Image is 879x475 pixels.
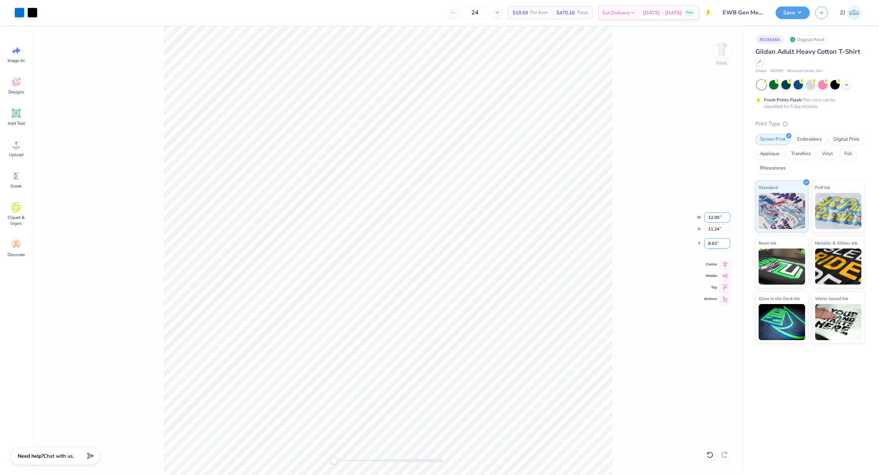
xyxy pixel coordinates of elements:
[686,10,693,15] span: Free
[44,453,74,459] span: Chat with us.
[330,457,338,464] div: Accessibility label
[759,193,805,229] img: Standard
[704,285,717,290] span: Top
[755,120,865,128] div: Print Type
[786,149,815,159] div: Transfers
[759,184,778,191] span: Standard
[815,295,848,302] span: Water based Ink
[764,97,853,110] div: This color can be expedited for 5 day delivery.
[759,239,776,247] span: Neon Ink
[759,249,805,285] img: Neon Ink
[829,134,864,145] div: Digital Print
[4,215,28,226] span: Clipart & logos
[759,304,805,340] img: Glow in the Dark Ink
[603,9,630,17] span: Est. Delivery
[715,42,729,56] img: Front
[717,5,770,20] input: Untitled Design
[18,453,44,459] strong: Need help?
[815,239,858,247] span: Metallic & Glitter Ink
[704,296,717,302] span: Bottom
[840,149,857,159] div: Foil
[837,5,865,20] a: ZJ
[530,9,548,17] span: Per Item
[8,252,25,258] span: Decorate
[704,261,717,267] span: Center
[512,9,528,17] span: $19.59
[787,68,823,74] span: Minimum Order: 24 +
[8,58,25,63] span: Image AI
[556,9,575,17] span: $470.16
[461,6,489,19] input: – –
[755,68,767,74] span: Gildan
[8,89,24,95] span: Designs
[11,183,22,189] span: Greek
[815,304,862,340] img: Water based Ink
[764,97,802,103] strong: Fresh Prints Flash:
[815,249,862,285] img: Metallic & Glitter Ink
[815,184,830,191] span: Puff Ink
[771,68,783,74] span: # G500
[577,9,588,17] span: Total
[8,120,25,126] span: Add Text
[759,295,800,302] span: Glow in the Dark Ink
[643,9,682,17] span: [DATE] - [DATE]
[755,149,784,159] div: Applique
[755,163,790,174] div: Rhinestones
[9,152,23,158] span: Upload
[717,60,727,66] div: Front
[817,149,838,159] div: Vinyl
[847,5,861,20] img: Zhor Junavee Antocan
[755,134,790,145] div: Screen Print
[704,273,717,279] span: Middle
[793,134,827,145] div: Embroidery
[815,193,862,229] img: Puff Ink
